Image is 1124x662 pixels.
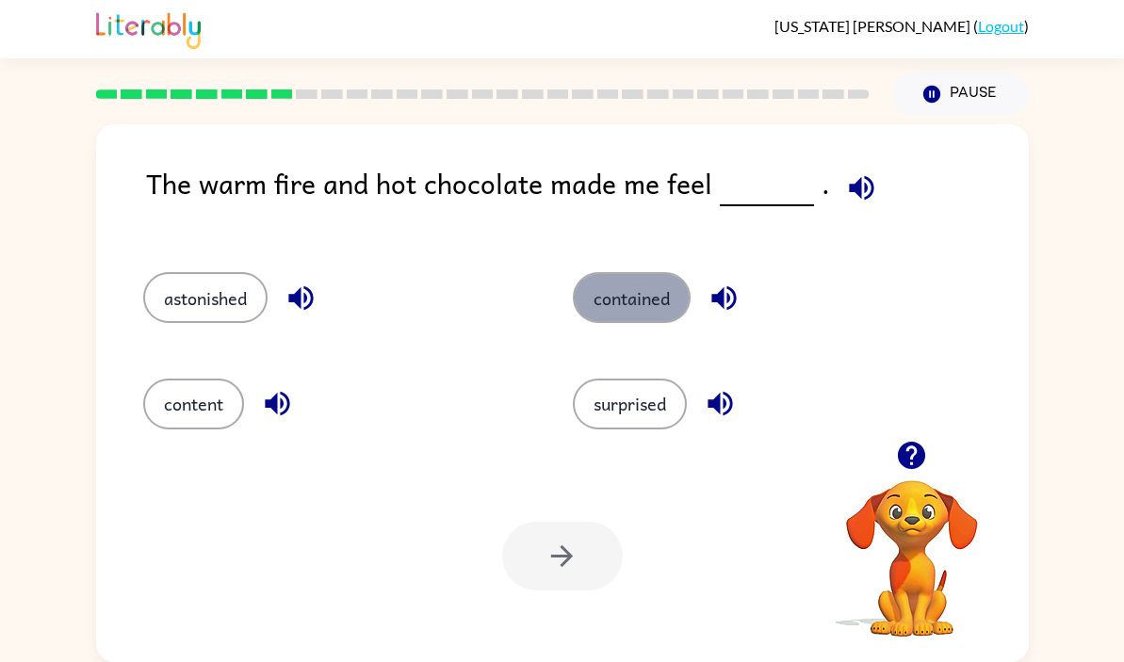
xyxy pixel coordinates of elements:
[143,272,268,323] button: astonished
[818,451,1006,639] video: Your browser must support playing .mp4 files to use Literably. Please try using another browser.
[978,17,1024,35] a: Logout
[774,17,1029,35] div: ( )
[774,17,973,35] span: [US_STATE] [PERSON_NAME]
[573,272,691,323] button: contained
[892,73,1029,116] button: Pause
[96,8,201,49] img: Literably
[146,162,1029,234] div: The warm fire and hot chocolate made me feel .
[573,379,687,429] button: surprised
[143,379,244,429] button: content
